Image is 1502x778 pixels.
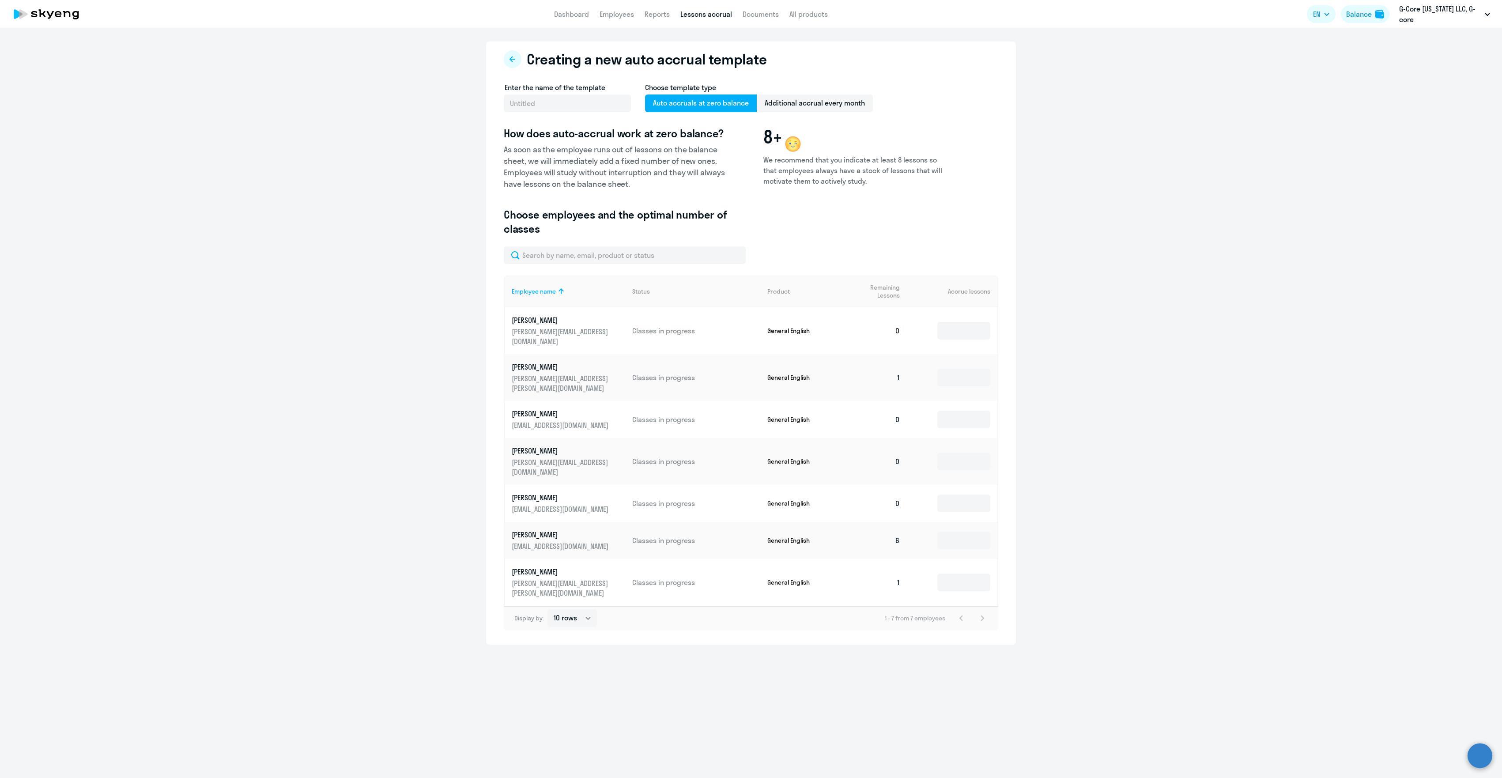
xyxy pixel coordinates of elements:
[632,457,760,466] p: Classes in progress
[512,362,611,372] p: [PERSON_NAME]
[845,522,907,559] td: 6
[767,536,834,544] p: General English
[767,374,834,381] p: General English
[645,10,670,19] a: Reports
[632,415,760,424] p: Classes in progress
[1341,5,1389,23] button: Balancebalance
[504,208,727,236] h3: Choose employees and the optimal number of classes
[853,283,907,299] div: Remaining Lessons
[512,578,611,598] p: [PERSON_NAME][EMAIL_ADDRESS][PERSON_NAME][DOMAIN_NAME]
[512,315,625,346] a: [PERSON_NAME][PERSON_NAME][EMAIL_ADDRESS][DOMAIN_NAME]
[743,10,779,19] a: Documents
[767,499,834,507] p: General English
[845,559,907,606] td: 1
[504,246,746,264] input: Search by name, email, product or status
[632,326,760,336] p: Classes in progress
[512,287,625,295] div: Employee name
[504,144,727,190] p: As soon as the employee runs out of lessons on the balance sheet, we will immediately add a fixed...
[1313,9,1320,19] span: EN
[845,485,907,522] td: 0
[782,133,804,155] img: wink
[853,283,900,299] span: Remaining Lessons
[514,614,544,622] span: Display by:
[767,287,846,295] div: Product
[554,10,589,19] a: Dashboard
[512,567,611,577] p: [PERSON_NAME]
[1375,10,1384,19] img: balance
[1307,5,1336,23] button: EN
[632,373,760,382] p: Classes in progress
[767,578,834,586] p: General English
[512,530,625,551] a: [PERSON_NAME][EMAIL_ADDRESS][DOMAIN_NAME]
[845,438,907,485] td: 0
[763,155,945,186] p: We recommend that you indicate at least 8 lessons so that employees always have a stock of lesson...
[767,415,834,423] p: General English
[680,10,732,19] a: Lessons accrual
[512,327,611,346] p: [PERSON_NAME][EMAIL_ADDRESS][DOMAIN_NAME]
[512,541,611,551] p: [EMAIL_ADDRESS][DOMAIN_NAME]
[504,126,727,140] h3: How does auto-accrual work at zero balance?
[845,401,907,438] td: 0
[1346,9,1372,19] div: Balance
[885,614,945,622] span: 1 - 7 from 7 employees
[512,567,625,598] a: [PERSON_NAME][PERSON_NAME][EMAIL_ADDRESS][PERSON_NAME][DOMAIN_NAME]
[505,83,605,92] span: Enter the name of the template
[512,493,625,514] a: [PERSON_NAME][EMAIL_ADDRESS][DOMAIN_NAME]
[757,94,873,112] span: Additional accrual every month
[512,446,625,477] a: [PERSON_NAME][PERSON_NAME][EMAIL_ADDRESS][DOMAIN_NAME]
[767,287,790,295] div: Product
[512,409,625,430] a: [PERSON_NAME][EMAIL_ADDRESS][DOMAIN_NAME]
[512,409,611,419] p: [PERSON_NAME]
[632,578,760,587] p: Classes in progress
[512,374,611,393] p: [PERSON_NAME][EMAIL_ADDRESS][PERSON_NAME][DOMAIN_NAME]
[632,287,650,295] div: Status
[767,457,834,465] p: General English
[527,50,766,68] h2: Creating a new auto accrual template
[600,10,634,19] a: Employees
[504,94,631,112] input: Untitled
[789,10,828,19] a: All products
[907,276,997,307] th: Accrue lessons
[512,362,625,393] a: [PERSON_NAME][PERSON_NAME][EMAIL_ADDRESS][PERSON_NAME][DOMAIN_NAME]
[767,327,834,335] p: General English
[1395,4,1494,25] button: G-Core [US_STATE] LLC, G-core
[845,354,907,401] td: 1
[512,315,611,325] p: [PERSON_NAME]
[512,504,611,514] p: [EMAIL_ADDRESS][DOMAIN_NAME]
[512,446,611,456] p: [PERSON_NAME]
[512,287,556,295] div: Employee name
[512,420,611,430] p: [EMAIL_ADDRESS][DOMAIN_NAME]
[512,530,611,540] p: [PERSON_NAME]
[763,126,782,147] span: 8+
[512,493,611,502] p: [PERSON_NAME]
[632,499,760,508] p: Classes in progress
[645,82,873,93] h4: Choose template type
[632,287,760,295] div: Status
[632,536,760,545] p: Classes in progress
[1399,4,1481,25] p: G-Core [US_STATE] LLC, G-core
[845,307,907,354] td: 0
[645,94,757,112] span: Auto accruals at zero balance
[512,457,611,477] p: [PERSON_NAME][EMAIL_ADDRESS][DOMAIN_NAME]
